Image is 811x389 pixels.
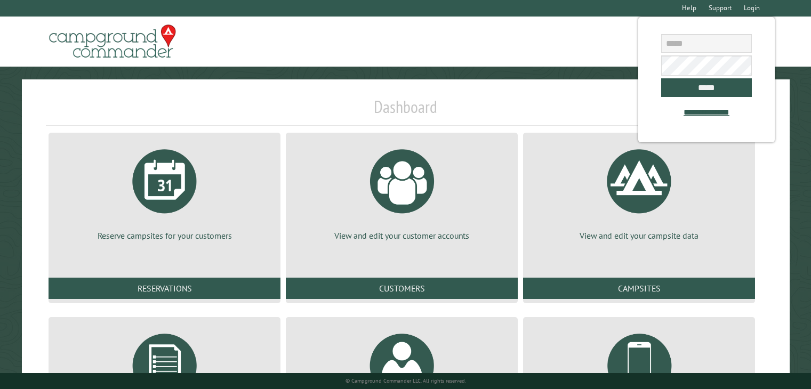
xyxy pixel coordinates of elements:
[536,141,742,241] a: View and edit your campsite data
[61,230,268,241] p: Reserve campsites for your customers
[536,230,742,241] p: View and edit your campsite data
[523,278,755,299] a: Campsites
[299,141,505,241] a: View and edit your customer accounts
[46,21,179,62] img: Campground Commander
[61,141,268,241] a: Reserve campsites for your customers
[49,278,280,299] a: Reservations
[286,278,518,299] a: Customers
[346,377,466,384] small: © Campground Commander LLC. All rights reserved.
[299,230,505,241] p: View and edit your customer accounts
[46,96,765,126] h1: Dashboard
